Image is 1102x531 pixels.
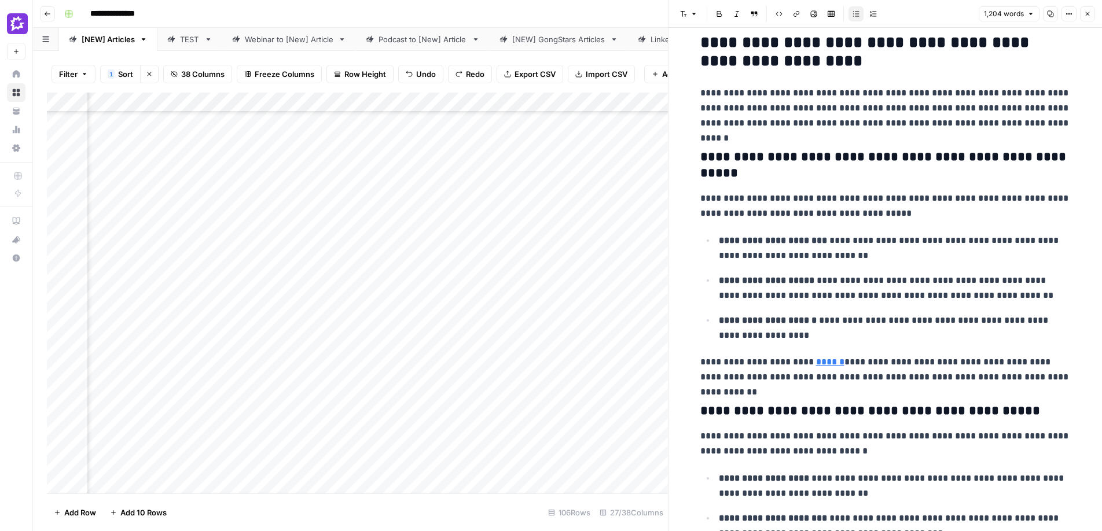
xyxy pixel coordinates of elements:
[7,230,25,249] button: What's new?
[100,65,140,83] button: 1Sort
[7,9,25,38] button: Workspace: Gong
[8,231,25,248] div: What's new?
[466,68,484,80] span: Redo
[7,65,25,83] a: Home
[344,68,386,80] span: Row Height
[47,503,103,522] button: Add Row
[7,13,28,34] img: Gong Logo
[222,28,356,51] a: Webinar to [New] Article
[586,68,627,80] span: Import CSV
[595,503,668,522] div: 27/38 Columns
[64,507,96,518] span: Add Row
[7,120,25,139] a: Usage
[52,65,95,83] button: Filter
[181,68,225,80] span: 38 Columns
[103,503,174,522] button: Add 10 Rows
[490,28,628,51] a: [NEW] GongStars Articles
[979,6,1039,21] button: 1,204 words
[59,28,157,51] a: [NEW] Articles
[157,28,222,51] a: TEST
[7,249,25,267] button: Help + Support
[237,65,322,83] button: Freeze Columns
[326,65,394,83] button: Row Height
[515,68,556,80] span: Export CSV
[398,65,443,83] button: Undo
[255,68,314,80] span: Freeze Columns
[82,34,135,45] div: [NEW] Articles
[416,68,436,80] span: Undo
[628,28,781,51] a: LinkedIn Post to [New] Article
[984,9,1024,19] span: 1,204 words
[512,34,605,45] div: [NEW] GongStars Articles
[543,503,595,522] div: 106 Rows
[497,65,563,83] button: Export CSV
[108,69,115,79] div: 1
[163,65,232,83] button: 38 Columns
[7,102,25,120] a: Your Data
[7,83,25,102] a: Browse
[7,212,25,230] a: AirOps Academy
[7,139,25,157] a: Settings
[448,65,492,83] button: Redo
[109,69,113,79] span: 1
[644,65,714,83] button: Add Column
[568,65,635,83] button: Import CSV
[245,34,333,45] div: Webinar to [New] Article
[356,28,490,51] a: Podcast to [New] Article
[59,68,78,80] span: Filter
[120,507,167,518] span: Add 10 Rows
[662,68,707,80] span: Add Column
[118,68,133,80] span: Sort
[379,34,467,45] div: Podcast to [New] Article
[651,34,758,45] div: LinkedIn Post to [New] Article
[180,34,200,45] div: TEST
